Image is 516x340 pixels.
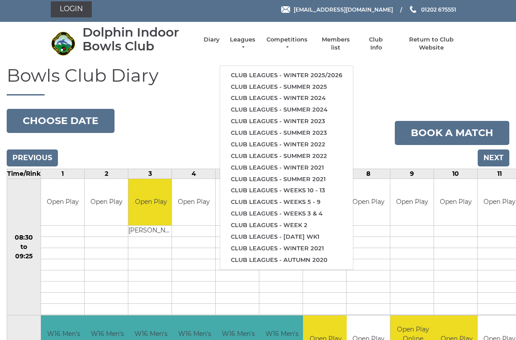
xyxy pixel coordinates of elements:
[478,149,509,166] input: Next
[220,92,353,104] a: Club leagues - Winter 2024
[294,6,393,12] span: [EMAIL_ADDRESS][DOMAIN_NAME]
[220,243,353,254] a: Club leagues - Winter 2021
[434,169,478,178] td: 10
[363,36,389,52] a: Club Info
[220,231,353,243] a: Club leagues - [DATE] wk1
[220,208,353,220] a: Club leagues - Weeks 3 & 4
[41,169,85,178] td: 1
[409,5,456,14] a: Phone us 01202 675551
[128,226,173,237] td: [PERSON_NAME]
[220,70,353,81] a: Club leagues - Winter 2025/2026
[220,104,353,116] a: Club leagues - Summer 2024
[281,5,393,14] a: Email [EMAIL_ADDRESS][DOMAIN_NAME]
[51,31,75,56] img: Dolphin Indoor Bowls Club
[128,179,173,226] td: Open Play
[51,1,92,17] a: Login
[317,36,354,52] a: Members list
[216,169,259,178] td: 5
[395,121,509,145] a: Book a match
[172,169,216,178] td: 4
[390,169,434,178] td: 9
[220,220,353,231] a: Club leagues - Week 2
[220,185,353,196] a: Club leagues - Weeks 10 - 13
[41,179,84,226] td: Open Play
[7,109,115,133] button: Choose date
[347,179,390,226] td: Open Play
[220,254,353,266] a: Club leagues - Autumn 2020
[266,36,308,52] a: Competitions
[421,6,456,12] span: 01202 675551
[390,179,434,226] td: Open Play
[434,179,477,226] td: Open Play
[281,6,290,13] img: Email
[7,169,41,178] td: Time/Rink
[82,25,195,53] div: Dolphin Indoor Bowls Club
[172,179,215,226] td: Open Play
[204,36,220,44] a: Diary
[220,116,353,127] a: Club leagues - Winter 2023
[7,149,58,166] input: Previous
[220,150,353,162] a: Club leagues - Summer 2022
[220,127,353,139] a: Club leagues - Summer 2023
[220,139,353,150] a: Club leagues - Winter 2022
[85,169,128,178] td: 2
[220,196,353,208] a: Club leagues - Weeks 5 - 9
[216,179,259,226] td: Open Play
[347,169,390,178] td: 8
[220,162,353,174] a: Club leagues - Winter 2021
[220,81,353,93] a: Club leagues - Summer 2025
[398,36,465,52] a: Return to Club Website
[220,66,353,270] ul: Leagues
[85,179,128,226] td: Open Play
[229,36,257,52] a: Leagues
[220,174,353,185] a: Club leagues - Summer 2021
[128,169,172,178] td: 3
[7,178,41,315] td: 08:30 to 09:25
[7,66,509,95] h1: Bowls Club Diary
[410,6,416,13] img: Phone us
